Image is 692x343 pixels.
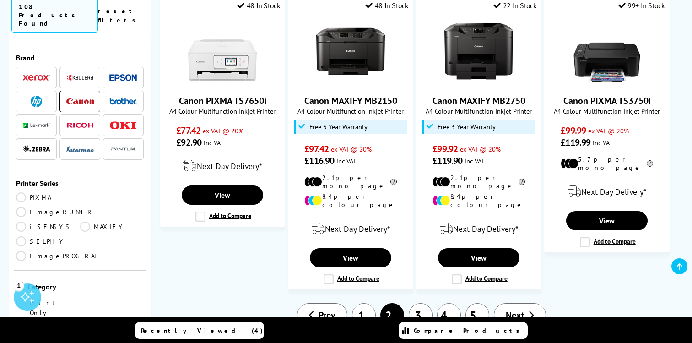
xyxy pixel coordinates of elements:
a: Compare Products [399,322,528,339]
a: Canon PIXMA TS3750i [573,78,641,87]
a: Xerox [23,72,50,83]
a: 4 [437,303,461,327]
a: Prev [297,303,347,327]
a: Ricoh [66,120,94,131]
span: £92.90 [176,136,201,148]
a: 5 [465,303,489,327]
a: Canon MAXIFY MB2150 [304,95,397,107]
div: 99+ In Stock [618,1,665,10]
img: Canon PIXMA TS7650i [188,17,257,86]
a: iSENSYS [16,222,80,232]
div: modal_delivery [421,216,536,241]
span: ex VAT @ 20% [203,126,243,135]
img: HP [31,96,42,107]
label: Add to Compare [580,237,636,247]
span: Prev [319,309,335,321]
span: Next [506,309,524,321]
li: 2.1p per mono page [304,174,397,190]
span: Recently Viewed (4) [141,327,263,335]
label: Add to Compare [324,274,379,284]
li: 8.4p per colour page [432,192,525,209]
a: Canon PIXMA TS7650i [188,78,257,87]
a: Kyocera [66,72,94,83]
li: 8.4p per colour page [304,192,397,209]
a: Canon [66,96,94,107]
span: £77.42 [176,125,200,136]
img: Canon [66,98,94,104]
label: Add to Compare [195,212,251,222]
span: £99.92 [432,143,458,155]
a: View [310,248,391,267]
div: 22 In Stock [493,1,536,10]
a: imagePROGRAF [16,251,101,261]
a: MAXIFY [80,222,144,232]
a: View [438,248,519,267]
span: £119.99 [561,136,590,148]
span: £97.42 [304,143,329,155]
img: Xerox [23,75,50,81]
img: Lexmark [23,123,50,128]
span: Free 3 Year Warranty [438,123,496,131]
img: Canon MAXIFY MB2150 [316,17,385,86]
li: 2.1p per mono page [432,174,525,190]
a: Canon MAXIFY MB2750 [432,95,525,107]
a: PIXMA [16,192,80,202]
a: 1 [352,303,376,327]
span: A4 Colour Multifunction Inkjet Printer [421,107,536,115]
span: ex VAT @ 20% [588,126,629,135]
a: View [182,185,263,205]
a: Zebra [23,143,50,155]
a: SELPHY [16,236,80,246]
img: Zebra [23,145,50,154]
span: ex VAT @ 20% [460,145,501,153]
span: ex VAT @ 20% [331,145,372,153]
a: Next [494,303,546,327]
span: A4 Colour Multifunction Inkjet Printer [165,107,280,115]
div: modal_delivery [549,179,665,204]
img: Intermec [66,146,94,152]
img: Epson [109,74,137,81]
a: imageRUNNER [16,207,94,217]
span: inc VAT [336,157,357,165]
span: Category [27,282,144,293]
div: modal_delivery [165,153,280,179]
span: inc VAT [204,138,224,147]
li: 5.7p per mono page [561,155,653,172]
a: 3 [409,303,432,327]
a: Print Only [16,298,80,318]
span: inc VAT [465,157,485,165]
a: Recently Viewed (4) [135,322,264,339]
span: Compare Products [414,327,524,335]
span: A4 Colour Multifunction Inkjet Printer [293,107,408,115]
label: Add to Compare [452,274,508,284]
img: Canon MAXIFY MB2750 [444,17,513,86]
a: View [566,211,648,230]
span: A4 Colour Multifunction Inkjet Printer [549,107,665,115]
span: £99.99 [561,125,586,136]
a: Pantum [109,143,137,155]
a: Canon PIXMA TS3750i [563,95,651,107]
div: modal_delivery [293,216,408,241]
img: Canon PIXMA TS3750i [573,17,641,86]
span: Printer Series [16,179,144,188]
a: HP [23,96,50,107]
a: reset filters [98,7,141,24]
span: Brand [16,53,144,62]
span: Free 3 Year Warranty [309,123,368,131]
span: inc VAT [593,138,613,147]
span: £119.90 [432,155,462,167]
a: Canon MAXIFY MB2150 [316,78,385,87]
a: Intermec [66,143,94,155]
a: Canon MAXIFY MB2750 [444,78,513,87]
a: Brother [109,96,137,107]
img: Ricoh [66,123,94,128]
img: Brother [109,98,137,104]
a: OKI [109,120,137,131]
img: OKI [109,121,137,129]
span: £116.90 [304,155,334,167]
div: 48 In Stock [237,1,280,10]
a: Epson [109,72,137,83]
img: Kyocera [66,74,94,81]
a: Canon PIXMA TS7650i [179,95,266,107]
div: 1 [14,280,24,290]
